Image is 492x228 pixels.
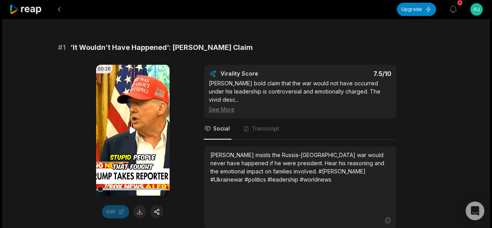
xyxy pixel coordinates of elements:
[96,65,170,196] video: Your browser does not support mp4 format.
[221,70,304,78] div: Virality Score
[102,205,129,218] button: Edit
[397,3,436,16] button: Upgrade
[252,125,279,133] span: Transcript
[209,105,391,113] div: See More
[308,70,391,78] div: 7.5 /10
[70,42,253,53] span: ‘It Wouldn’t Have Happened’: [PERSON_NAME] Claim
[210,151,390,184] div: [PERSON_NAME] insists the Russia-[GEOGRAPHIC_DATA] war would never have happened if he were presi...
[204,118,396,140] nav: Tabs
[213,125,230,133] span: Social
[466,201,484,220] div: Open Intercom Messenger
[209,79,391,113] div: [PERSON_NAME] bold claim that the war would not have occurred under his leadership is controversi...
[58,42,66,53] span: # 1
